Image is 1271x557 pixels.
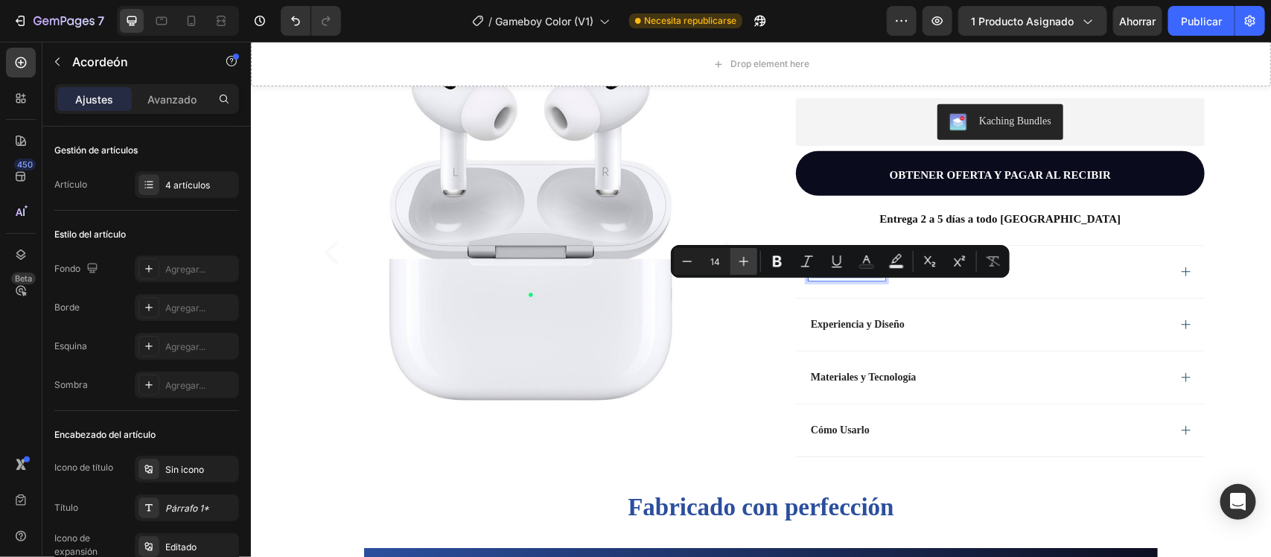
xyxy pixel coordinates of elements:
div: Abrir Intercom Messenger [1220,484,1256,520]
font: Ajustes [76,93,114,106]
font: Agregar... [165,341,206,352]
div: Rich Text Editor. Editing area: main [558,380,621,398]
font: Sin icono [165,464,204,475]
font: Sombra [54,379,88,390]
font: Estilo del artículo [54,229,126,240]
font: Borde [54,302,80,313]
p: Experiencia y Diseño [560,276,654,290]
div: Deshacer/Rehacer [281,6,341,36]
font: Necesita republicarse [644,15,736,26]
font: Fondo [54,263,80,274]
img: KachingBundles.png [698,71,716,89]
iframe: Área de diseño [251,42,1271,557]
font: Gestión de artículos [54,144,138,156]
font: Icono de expansión [54,532,98,557]
button: Kaching Bundles [687,63,812,98]
strong: Entrega 2 a 5 días a todo [GEOGRAPHIC_DATA] [629,171,870,183]
font: Acordeón [72,54,128,69]
font: Encabezado del artículo [54,429,156,440]
div: Rich Text Editor. Editing area: main [558,221,634,239]
button: Ahorrar [1113,6,1162,36]
button: <p><span style="font-size:15px;">OBTENER OFERTA Y PAGAR AL RECIBIR</span></p> [545,109,954,154]
div: Rich Text Editor. Editing area: main [558,274,656,292]
button: 1 producto asignado [958,6,1107,36]
p: Acordeón [72,53,199,71]
strong: Fabricado con perfección [377,452,643,479]
p: Cómo Usarlo [560,382,619,395]
font: Esquina [54,340,87,351]
button: Publicar [1168,6,1235,36]
p: Especificaciones [560,223,632,237]
font: 7 [98,13,104,28]
font: 1 producto asignado [971,15,1074,28]
font: Icono de título [54,462,113,473]
font: 450 [17,159,33,170]
font: Artículo [54,179,87,190]
font: Gameboy Color (V1) [495,15,593,28]
font: / [488,15,492,28]
font: Agregar... [165,302,206,313]
font: Agregar... [165,264,206,275]
div: Rich Text Editor. Editing area: main [558,327,668,345]
font: 4 artículos [165,179,210,191]
p: Materiales y Tecnología [560,329,666,343]
font: Ahorrar [1120,15,1156,28]
font: Título [54,502,78,513]
font: Avanzado [147,93,197,106]
button: 7 [6,6,111,36]
span: OBTENER OFERTA Y PAGAR AL RECIBIR [639,127,860,139]
font: Agregar... [165,380,206,391]
font: Publicar [1181,15,1222,28]
div: Editor contextual toolbar [671,245,1010,278]
font: Beta [15,273,32,284]
div: Kaching Bundles [728,71,800,87]
font: Párrafo 1* [165,503,209,514]
font: Editado [165,541,197,553]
